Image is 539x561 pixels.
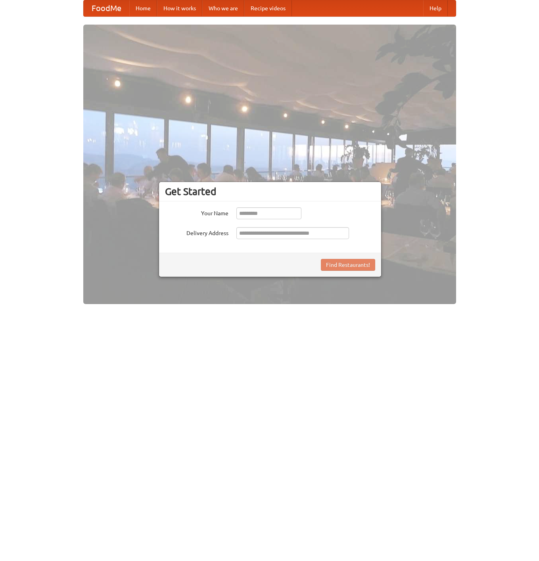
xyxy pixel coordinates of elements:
[129,0,157,16] a: Home
[165,207,228,217] label: Your Name
[165,227,228,237] label: Delivery Address
[165,186,375,197] h3: Get Started
[84,0,129,16] a: FoodMe
[423,0,448,16] a: Help
[157,0,202,16] a: How it works
[202,0,244,16] a: Who we are
[321,259,375,271] button: Find Restaurants!
[244,0,292,16] a: Recipe videos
